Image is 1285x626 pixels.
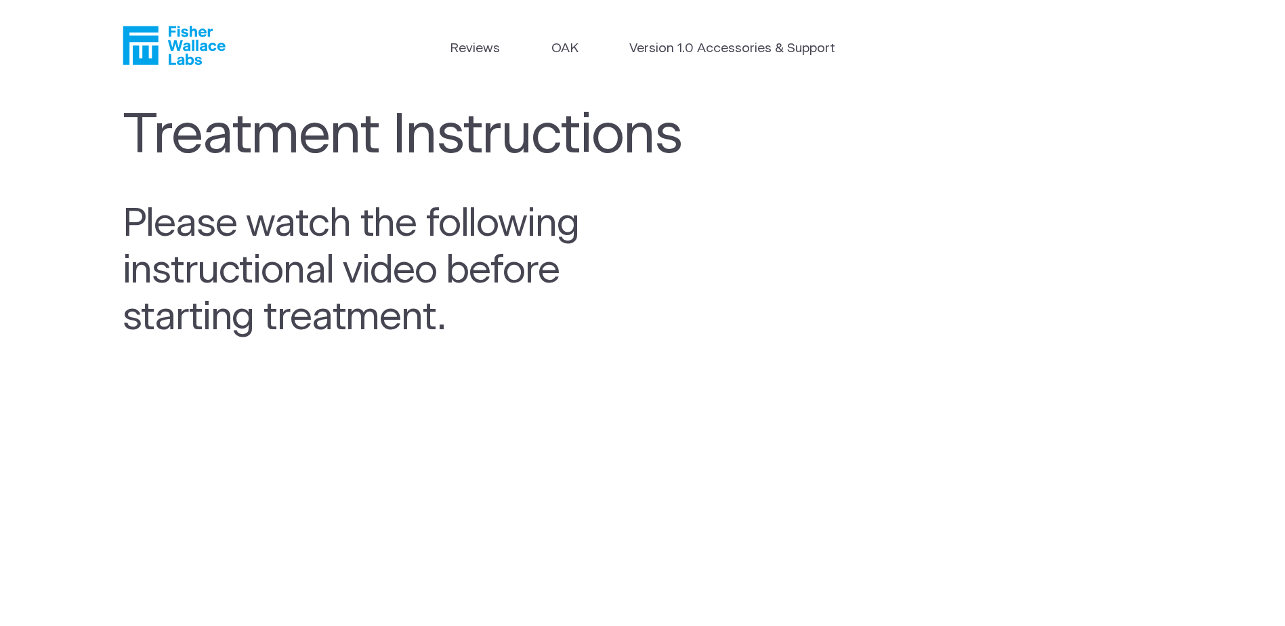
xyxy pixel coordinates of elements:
[551,39,578,59] a: OAK
[450,39,500,59] a: Reviews
[123,201,624,341] h2: Please watch the following instructional video before starting treatment.
[123,104,708,169] h1: Treatment Instructions
[629,39,835,59] a: Version 1.0 Accessories & Support
[123,26,226,65] a: Fisher Wallace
